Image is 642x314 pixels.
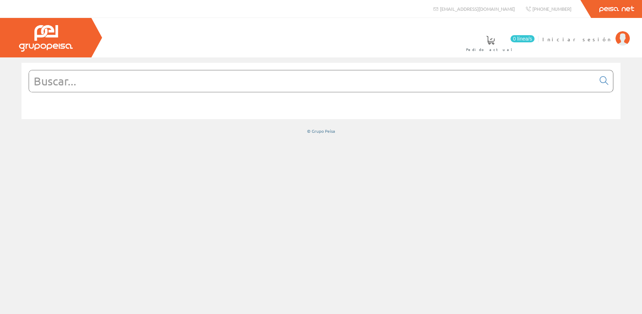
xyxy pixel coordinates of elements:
span: [EMAIL_ADDRESS][DOMAIN_NAME] [440,6,515,12]
div: © Grupo Peisa [21,128,621,134]
img: Grupo Peisa [19,25,73,52]
span: Pedido actual [466,46,515,53]
a: Iniciar sesión [542,30,630,37]
span: Iniciar sesión [542,36,612,43]
span: [PHONE_NUMBER] [532,6,571,12]
span: 0 línea/s [511,35,535,42]
input: Buscar... [29,70,595,92]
